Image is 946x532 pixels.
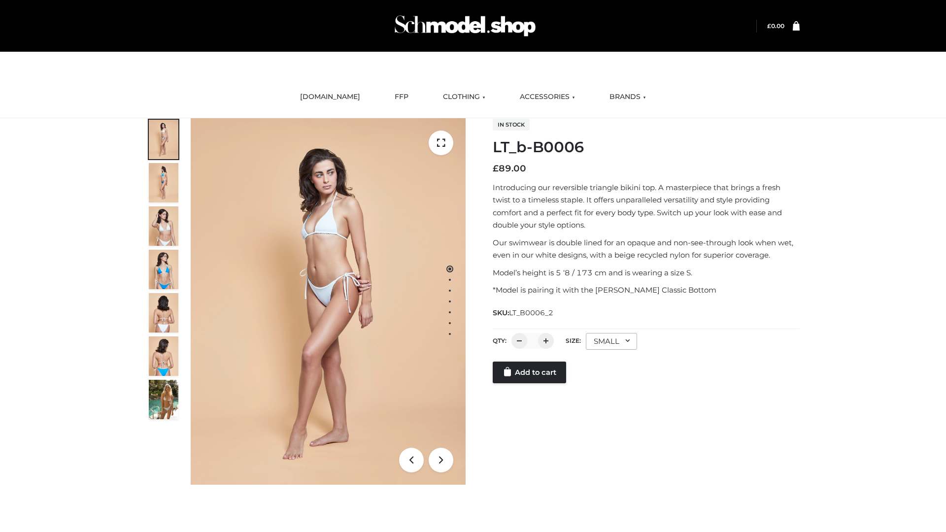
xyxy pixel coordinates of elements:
[493,284,800,297] p: *Model is pairing it with the [PERSON_NAME] Classic Bottom
[512,86,582,108] a: ACCESSORIES
[391,6,539,45] img: Schmodel Admin 964
[293,86,368,108] a: [DOMAIN_NAME]
[566,337,581,344] label: Size:
[493,181,800,232] p: Introducing our reversible triangle bikini top. A masterpiece that brings a fresh twist to a time...
[493,337,507,344] label: QTY:
[509,308,553,317] span: LT_B0006_2
[149,336,178,376] img: ArielClassicBikiniTop_CloudNine_AzureSky_OW114ECO_8-scaled.jpg
[149,163,178,202] img: ArielClassicBikiniTop_CloudNine_AzureSky_OW114ECO_2-scaled.jpg
[387,86,416,108] a: FFP
[149,293,178,332] img: ArielClassicBikiniTop_CloudNine_AzureSky_OW114ECO_7-scaled.jpg
[149,120,178,159] img: ArielClassicBikiniTop_CloudNine_AzureSky_OW114ECO_1-scaled.jpg
[493,236,800,262] p: Our swimwear is double lined for an opaque and non-see-through look when wet, even in our white d...
[436,86,493,108] a: CLOTHING
[493,163,499,174] span: £
[586,333,637,350] div: SMALL
[493,138,800,156] h1: LT_b-B0006
[767,22,784,30] bdi: 0.00
[149,206,178,246] img: ArielClassicBikiniTop_CloudNine_AzureSky_OW114ECO_3-scaled.jpg
[493,266,800,279] p: Model’s height is 5 ‘8 / 173 cm and is wearing a size S.
[493,119,530,131] span: In stock
[191,118,466,485] img: LT_b-B0006
[493,362,566,383] a: Add to cart
[767,22,771,30] span: £
[602,86,653,108] a: BRANDS
[767,22,784,30] a: £0.00
[493,163,526,174] bdi: 89.00
[493,307,554,319] span: SKU:
[149,380,178,419] img: Arieltop_CloudNine_AzureSky2.jpg
[149,250,178,289] img: ArielClassicBikiniTop_CloudNine_AzureSky_OW114ECO_4-scaled.jpg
